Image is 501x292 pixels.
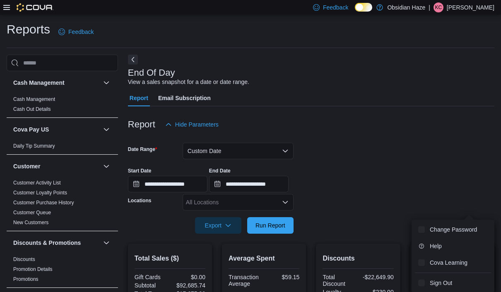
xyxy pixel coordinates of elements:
button: Export [195,217,241,234]
a: Customer Activity List [13,180,61,186]
h3: Customer [13,162,40,170]
div: $92,685.74 [171,282,205,289]
button: Cash Management [101,78,111,88]
a: Feedback [55,24,97,40]
button: Cova Pay US [101,124,111,134]
h3: Discounts & Promotions [13,239,81,247]
button: Open list of options [282,199,289,206]
a: Promotion Details [13,266,53,272]
p: | [429,2,430,12]
label: End Date [209,168,231,174]
div: Cash Management [7,94,118,117]
button: Sign Out [415,276,491,290]
div: Transaction Average [229,274,263,287]
input: Press the down key to open a popover containing a calendar. [209,176,289,192]
button: Change Password [415,223,491,236]
div: Discounts & Promotions [7,254,118,287]
a: Customer Queue [13,210,51,215]
input: Press the down key to open a popover containing a calendar. [128,176,207,192]
div: Total Discount [323,274,356,287]
h2: Total Sales ($) [135,254,205,263]
button: Run Report [247,217,294,234]
span: Hide Parameters [175,120,219,129]
span: KC [435,2,442,12]
button: Help [415,239,491,253]
a: Customer Purchase History [13,200,74,206]
button: Discounts & Promotions [13,239,100,247]
a: Daily Tip Summary [13,143,55,149]
h2: Average Spent [229,254,299,263]
div: Kevin Carter [434,2,443,12]
span: Cova Learning [430,258,467,267]
button: Custom Date [183,143,294,159]
a: Customer Loyalty Points [13,190,67,196]
a: Promotions [13,276,39,282]
h1: Reports [7,21,50,38]
div: -$22,649.90 [360,274,394,280]
input: Dark Mode [355,3,372,12]
h2: Discounts [323,254,393,263]
a: Cash Out Details [13,106,51,112]
button: Hide Parameters [162,116,222,133]
label: Start Date [128,168,152,174]
label: Locations [128,197,152,204]
a: Discounts [13,256,35,262]
a: Cash Management [13,96,55,102]
div: Cova Pay US [7,141,118,154]
div: Customer [7,178,118,231]
button: Customer [101,161,111,171]
p: Obsidian Haze [387,2,425,12]
div: $0.00 [171,274,205,280]
div: Subtotal [135,282,169,289]
label: Date Range [128,146,157,153]
span: Feedback [68,28,94,36]
img: Cova [17,3,53,12]
div: View a sales snapshot for a date or date range. [128,78,249,86]
p: [PERSON_NAME] [447,2,494,12]
button: Cova Pay US [13,125,100,134]
a: New Customers [13,220,48,225]
span: Report [130,90,148,106]
h3: Report [128,120,155,129]
h3: Cova Pay US [13,125,49,134]
span: Help [430,242,442,250]
button: Customer [13,162,100,170]
div: $59.15 [266,274,300,280]
span: Change Password [430,225,477,234]
button: Cash Management [13,79,100,87]
h3: Cash Management [13,79,65,87]
button: Cova Learning [415,256,491,269]
h3: End Of Day [128,68,175,78]
span: Feedback [323,3,348,12]
span: Email Subscription [158,90,211,106]
span: Sign Out [430,279,452,287]
span: Run Report [255,221,285,230]
button: Next [128,55,138,65]
button: Discounts & Promotions [101,238,111,248]
div: Gift Cards [135,274,169,280]
span: Export [200,217,236,234]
